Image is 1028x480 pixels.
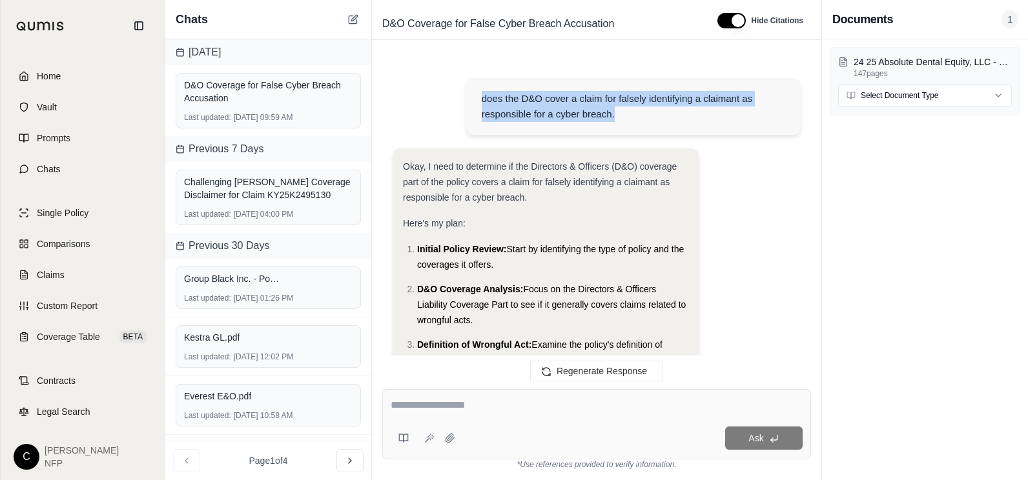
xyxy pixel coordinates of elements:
span: Claims [37,268,65,281]
span: Focus on the Directors & Officers Liability Coverage Part to see if it generally covers claims re... [417,284,686,325]
span: D&O Coverage for False Cyber Breach Accusation [377,14,619,34]
span: Last updated: [184,112,231,123]
span: D&O Coverage Analysis: [417,284,523,294]
a: Vault [8,93,157,121]
span: 1 [1002,10,1018,28]
a: Legal Search [8,397,157,426]
span: Vault [37,101,57,114]
span: Hide Citations [751,15,803,26]
span: Custom Report [37,299,98,312]
span: Okay, I need to determine if the Directors & Officers (D&O) coverage part of the policy covers a ... [403,161,677,203]
a: Chats [8,155,157,183]
div: [DATE] 10:58 AM [184,410,353,421]
h3: Documents [832,10,893,28]
div: *Use references provided to verify information. [382,459,811,470]
span: Page 1 of 4 [249,454,288,467]
span: Contracts [37,374,76,387]
button: Regenerate Response [530,361,663,381]
span: Here's my plan: [403,218,466,228]
a: Custom Report [8,292,157,320]
div: [DATE] 04:00 PM [184,209,353,219]
div: Edit Title [377,14,702,34]
span: Home [37,70,61,83]
img: Qumis Logo [16,21,65,31]
span: Chats [37,163,61,175]
div: [DATE] 12:02 PM [184,352,353,362]
a: Claims [8,261,157,289]
span: Last updated: [184,293,231,303]
button: Collapse sidebar [128,15,149,36]
p: 147 pages [854,68,1012,79]
span: [PERSON_NAME] [45,444,119,457]
a: Home [8,62,157,90]
span: Regenerate Response [557,366,647,376]
p: 24 25 Absolute Dental Equity, LLC - Mgmt Policy.pdf [854,55,1012,68]
div: does the D&O cover a claim for falsely identifying a claimant as responsible for a cyber breach. [482,91,785,122]
span: Chats [176,10,208,28]
span: Group Black Inc. - Policy (AllDigital).pdf [184,272,281,285]
button: 24 25 Absolute Dental Equity, LLC - Mgmt Policy.pdf147pages [838,55,1012,79]
div: Previous 30 Days [165,233,371,259]
a: Coverage TableBETA [8,323,157,351]
div: [DATE] 01:26 PM [184,293,353,303]
span: Prompts [37,132,70,145]
span: Ask [748,433,763,443]
a: Comparisons [8,230,157,258]
div: D&O Coverage for False Cyber Breach Accusation [184,79,353,105]
button: New Chat [345,12,361,27]
span: Everest E&O.pdf [184,390,251,403]
a: Prompts [8,124,157,152]
span: Legal Search [37,405,90,418]
span: Last updated: [184,410,231,421]
span: Comparisons [37,237,90,250]
div: C [14,444,39,470]
span: BETA [119,330,147,343]
span: Examine the policy's definition of "Wrongful Act" to see if it could encompass falsely accusing s... [417,339,663,381]
a: Contracts [8,366,157,395]
span: Definition of Wrongful Act: [417,339,531,350]
span: Kestra GL.pdf [184,331,240,344]
span: Last updated: [184,209,231,219]
span: Last updated: [184,352,231,362]
span: NFP [45,457,119,470]
span: Coverage Table [37,330,100,343]
div: Challenging [PERSON_NAME] Coverage Disclaimer for Claim KY25K2495130 [184,175,353,201]
span: Initial Policy Review: [417,244,507,254]
a: Single Policy [8,199,157,227]
button: Ask [725,426,803,450]
span: Start by identifying the type of policy and the coverages it offers. [417,244,684,270]
div: Previous 7 Days [165,136,371,162]
span: Single Policy [37,206,88,219]
div: [DATE] [165,39,371,65]
div: [DATE] 09:59 AM [184,112,353,123]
